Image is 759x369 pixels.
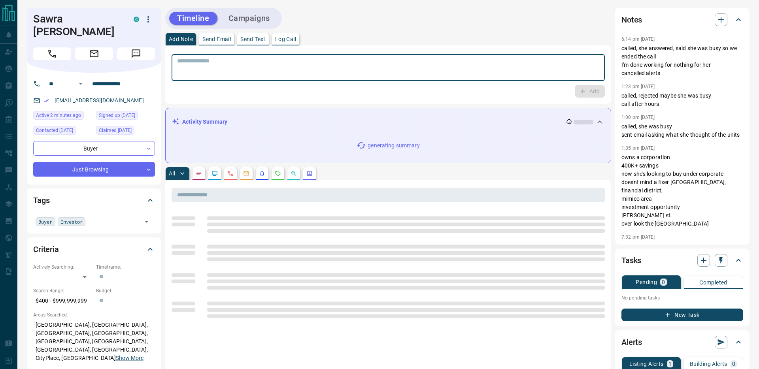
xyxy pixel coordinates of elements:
svg: Calls [227,170,234,177]
button: New Task [621,309,743,321]
p: Send Text [240,36,266,42]
button: Open [141,216,152,227]
svg: Opportunities [291,170,297,177]
p: called, rejected maybe she was busy call after hours [621,92,743,108]
p: Completed [699,280,727,285]
h2: Tasks [621,254,641,267]
p: Log Call [275,36,296,42]
span: Email [75,47,113,60]
div: condos.ca [134,17,139,22]
p: Send Email [202,36,231,42]
h2: Notes [621,13,642,26]
p: generating summary [368,141,419,150]
p: 7:32 pm [DATE] [621,234,655,240]
a: [EMAIL_ADDRESS][DOMAIN_NAME] [55,97,144,104]
h1: Sawra [PERSON_NAME] [33,13,122,38]
p: 6:14 pm [DATE] [621,36,655,42]
p: Add Note [169,36,193,42]
p: Activity Summary [182,118,227,126]
svg: Lead Browsing Activity [211,170,218,177]
p: 1 [668,361,672,367]
div: Tags [33,191,155,210]
svg: Notes [196,170,202,177]
p: 0 [732,361,735,367]
p: Pending [636,279,657,285]
p: No pending tasks [621,292,743,304]
p: 1:35 pm [DATE] [621,145,655,151]
p: $400 - $999,999,999 [33,294,92,307]
h2: Tags [33,194,49,207]
p: 1:00 pm [DATE] [621,115,655,120]
span: Message [117,47,155,60]
svg: Email Verified [43,98,49,104]
span: Contacted [DATE] [36,126,73,134]
h2: Criteria [33,243,59,256]
span: Active 2 minutes ago [36,111,81,119]
p: 0 [662,279,665,285]
p: called, she answered, said she was busy so we ended the call I'm done working for nothing for her... [621,44,743,77]
span: Claimed [DATE] [99,126,132,134]
button: Timeline [169,12,217,25]
p: Actively Searching: [33,264,92,271]
p: owns a corporation 400K+ savings now she's looking to buy under corporate doesnt mind a fixer [GE... [621,153,743,228]
button: Open [76,79,85,88]
div: Buyer [33,141,155,156]
p: 1:23 pm [DATE] [621,84,655,89]
p: Areas Searched: [33,311,155,318]
span: Buyer [38,218,53,226]
div: Criteria [33,240,155,259]
svg: Requests [275,170,281,177]
div: Just Browsing [33,162,155,177]
p: Timeframe: [96,264,155,271]
div: Wed Oct 15 2025 [33,111,92,122]
p: Search Range: [33,287,92,294]
div: Tue Aug 19 2025 [33,126,92,137]
div: Notes [621,10,743,29]
button: Campaigns [221,12,278,25]
div: Tasks [621,251,743,270]
span: Signed up [DATE] [99,111,135,119]
p: Budget: [96,287,155,294]
div: Alerts [621,333,743,352]
div: Thu Jun 15 2023 [96,126,155,137]
button: Show More [116,354,143,362]
svg: Agent Actions [306,170,313,177]
span: Call [33,47,71,60]
p: called, she was busy sent email asking what she thought of the units [621,122,743,139]
p: Building Alerts [690,361,727,367]
div: Activity Summary [172,115,604,129]
p: [GEOGRAPHIC_DATA], [GEOGRAPHIC_DATA], [GEOGRAPHIC_DATA], [GEOGRAPHIC_DATA], [GEOGRAPHIC_DATA], [G... [33,318,155,365]
p: All [169,171,175,176]
svg: Listing Alerts [259,170,265,177]
p: Listing Alerts [629,361,664,367]
div: Sat May 08 2021 [96,111,155,122]
span: Investor [60,218,83,226]
svg: Emails [243,170,249,177]
h2: Alerts [621,336,642,348]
